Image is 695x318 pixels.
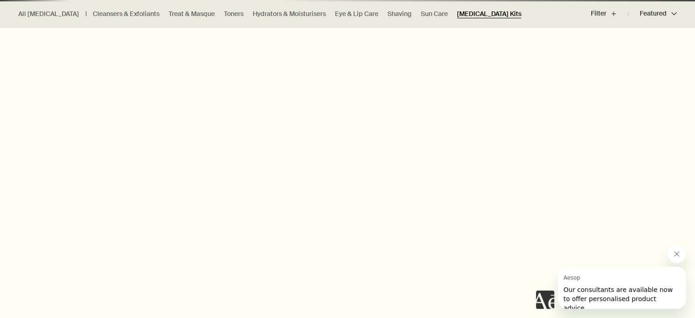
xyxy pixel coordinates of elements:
a: Treat & Masque [169,10,215,18]
div: Aesop says "Our consultants are available now to offer personalised product advice.". Open messag... [536,245,686,309]
button: Save to cabinet [209,22,225,39]
a: Shaving [387,10,412,18]
p: An extensive facial care regimen, particularly apt for urban dwellers [14,253,217,261]
a: [MEDICAL_DATA] Kits [457,10,521,18]
iframe: no content [536,291,554,309]
a: Toners [224,10,244,18]
span: Our consultants are available now to offer personalised product advice. [5,19,115,45]
a: Hydrators & Moisturisers [253,10,326,18]
button: Featured [628,3,677,25]
iframe: Message from Aesop [558,267,686,309]
a: Sun Care [421,10,448,18]
a: Eye & Lip Care [335,10,378,18]
button: Filter [591,3,628,25]
a: All [MEDICAL_DATA] [18,10,79,18]
a: Cleansers & Exfoliants [93,10,159,18]
iframe: Close message from Aesop [668,245,686,263]
a: Parsley Seed Extended Anti-Oxidant [MEDICAL_DATA] Kit [30,241,201,249]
